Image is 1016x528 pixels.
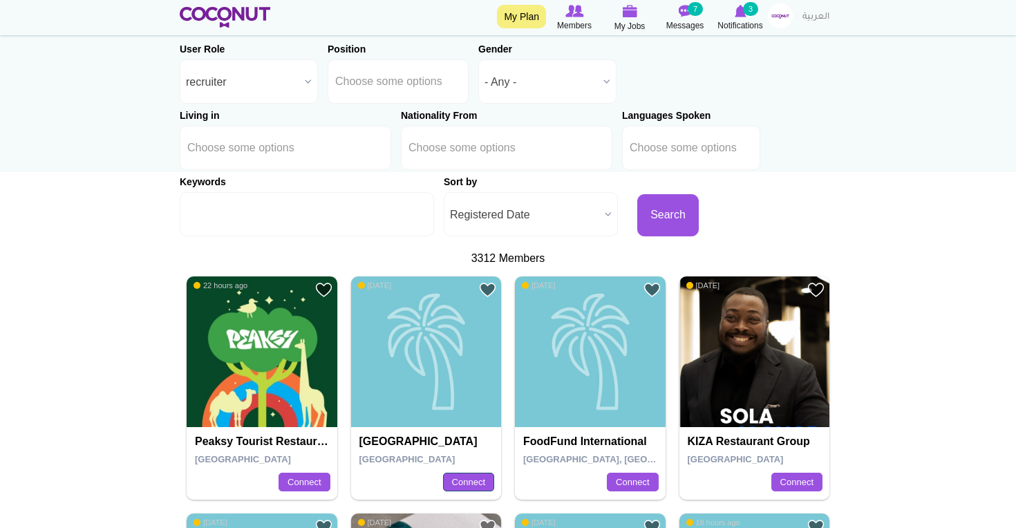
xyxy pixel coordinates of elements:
button: Search [637,194,699,236]
h4: KIZA Restaurant Group [688,435,825,448]
span: [DATE] [522,281,556,290]
span: [DATE] [686,281,720,290]
div: 3312 Members [180,251,836,267]
span: [DATE] [358,518,392,527]
img: Notifications [735,5,746,17]
label: Nationality From [401,109,477,122]
h4: Peaksy Tourist Restaurant LLC [195,435,332,448]
label: Gender [478,42,512,56]
label: Living in [180,109,220,122]
span: My Jobs [614,19,646,33]
h4: FoodFund International [523,435,661,448]
label: Languages Spoken [622,109,711,122]
a: Notifications Notifications 3 [713,3,768,32]
span: recruiter [186,60,299,104]
span: [DATE] [358,281,392,290]
a: Add to Favourites [643,281,661,299]
span: [GEOGRAPHIC_DATA], [GEOGRAPHIC_DATA], [GEOGRAPHIC_DATA], [GEOGRAPHIC_DATA] [523,454,922,464]
label: User Role [180,42,225,56]
a: My Plan [497,5,546,28]
label: Position [328,42,366,56]
label: Keywords [180,175,226,189]
a: Add to Favourites [479,281,496,299]
a: Messages Messages 7 [657,3,713,32]
a: Connect [771,473,822,492]
a: Connect [279,473,330,492]
a: My Jobs My Jobs [602,3,657,33]
a: Add to Favourites [807,281,825,299]
span: [GEOGRAPHIC_DATA] [195,454,291,464]
span: [DATE] [522,518,556,527]
a: Browse Members Members [547,3,602,32]
span: Notifications [717,19,762,32]
span: 18 hours ago [686,518,740,527]
span: 22 hours ago [194,281,247,290]
span: [GEOGRAPHIC_DATA] [688,454,784,464]
span: Messages [666,19,704,32]
img: My Jobs [622,5,637,17]
label: Sort by [444,175,477,189]
img: Messages [678,5,692,17]
img: Browse Members [565,5,583,17]
span: [GEOGRAPHIC_DATA] [359,454,455,464]
a: العربية [796,3,836,31]
a: Add to Favourites [315,281,332,299]
small: 7 [688,2,703,16]
span: [DATE] [194,518,227,527]
img: Home [180,7,270,28]
span: Members [557,19,592,32]
a: Connect [607,473,658,492]
span: Registered Date [450,193,599,237]
span: - Any - [485,60,598,104]
h4: [GEOGRAPHIC_DATA] [359,435,497,448]
a: Connect [443,473,494,492]
small: 3 [743,2,758,16]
